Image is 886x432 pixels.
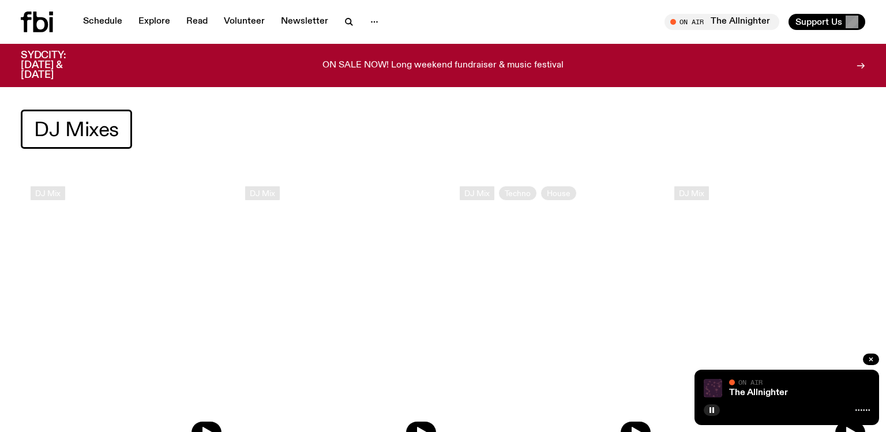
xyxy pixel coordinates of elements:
p: ON SALE NOW! Long weekend fundraiser & music festival [322,61,564,71]
span: On Air [738,378,763,386]
span: House [547,189,570,197]
button: On AirThe Allnighter [664,14,779,30]
span: DJ Mix [250,189,275,197]
a: Read [179,14,215,30]
span: DJ Mix [35,189,61,197]
a: The Allnighter [729,388,788,397]
span: Techno [505,189,531,197]
span: Support Us [795,17,842,27]
span: DJ Mix [464,189,490,197]
a: Newsletter [274,14,335,30]
a: DJ Mix [674,186,709,201]
button: Support Us [789,14,865,30]
span: DJ Mix [679,189,704,197]
a: Schedule [76,14,129,30]
span: DJ Mixes [34,118,119,141]
a: Explore [132,14,177,30]
a: DJ Mix [245,186,280,201]
a: DJ Mix [30,186,66,201]
a: Volunteer [217,14,272,30]
a: DJ Mix [459,186,495,201]
a: House [540,186,577,201]
h3: SYDCITY: [DATE] & [DATE] [21,51,95,80]
a: Techno [498,186,537,201]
